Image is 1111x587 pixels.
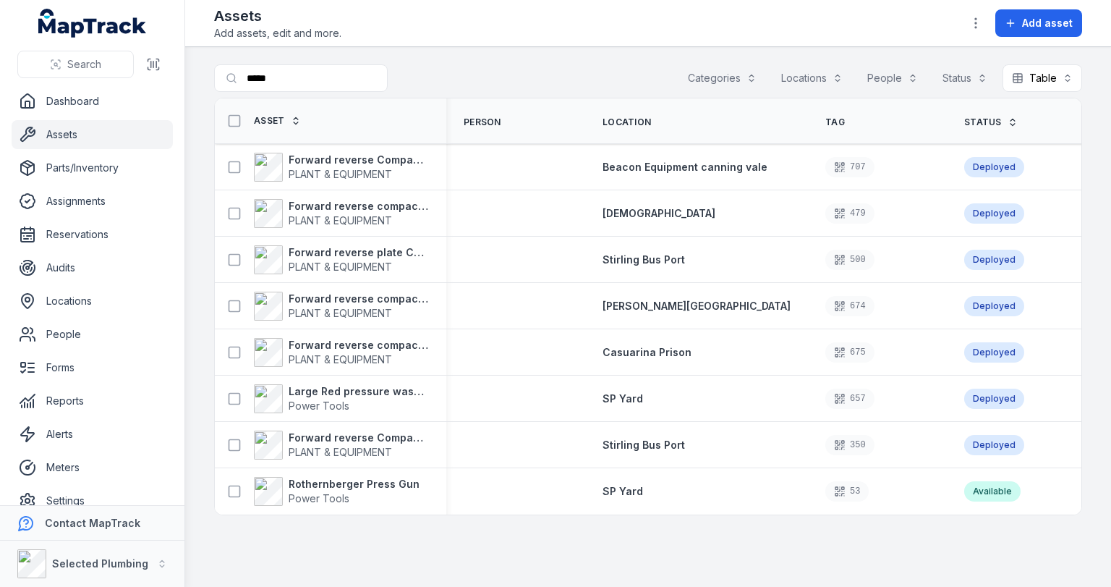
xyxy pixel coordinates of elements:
strong: Forward reverse compactor BPR455 Bomag 400kg [289,199,429,214]
span: PLANT & EQUIPMENT [289,168,392,180]
strong: Rothernberger Press Gun [289,477,420,491]
a: Forward reverse Compactor 100/80 Bomag 726kgPLANT & EQUIPMENT [254,431,429,460]
a: Forward reverse compactor CR8 [PERSON_NAME] 605kgPLANT & EQUIPMENT [254,338,429,367]
button: Search [17,51,134,78]
div: Deployed [964,342,1024,363]
a: SP Yard [603,392,643,406]
div: Deployed [964,157,1024,177]
a: Asset [254,115,301,127]
span: Stirling Bus Port [603,253,685,266]
div: Deployed [964,389,1024,409]
a: Beacon Equipment canning vale [603,160,767,174]
span: Power Tools [289,492,349,504]
div: 500 [825,250,874,270]
a: Alerts [12,420,173,449]
span: Status [964,117,1002,128]
a: Forms [12,353,173,382]
span: SP Yard [603,485,643,497]
span: Tag [825,117,845,128]
h2: Assets [214,6,341,26]
span: Location [603,117,651,128]
span: Search [67,57,101,72]
span: Power Tools [289,400,349,412]
strong: Forward reverse compactor CR8 [PERSON_NAME] 605kg [289,338,429,352]
div: Deployed [964,435,1024,455]
a: Parts/Inventory [12,153,173,182]
span: Beacon Equipment canning vale [603,161,767,173]
a: Rothernberger Press GunPower Tools [254,477,420,506]
div: Deployed [964,203,1024,224]
a: Stirling Bus Port [603,253,685,267]
button: Table [1003,64,1082,92]
strong: Forward reverse plate Compactor MVH308D Mikasa 361kg [289,245,429,260]
strong: Selected Plumbing [52,557,148,570]
a: SP Yard [603,484,643,499]
strong: Large Red pressure washer [289,384,429,399]
div: 350 [825,435,874,455]
span: PLANT & EQUIPMENT [289,261,392,273]
a: Casuarina Prison [603,345,691,360]
span: PLANT & EQUIPMENT [289,307,392,319]
button: People [858,64,927,92]
strong: Contact MapTrack [45,517,140,529]
a: Stirling Bus Port [603,438,685,452]
span: Casuarina Prison [603,346,691,358]
div: Available [964,481,1021,502]
div: 479 [825,203,874,224]
a: Meters [12,453,173,482]
a: Audits [12,253,173,282]
a: Forward reverse plate Compactor MVH308D Mikasa 361kgPLANT & EQUIPMENT [254,245,429,274]
a: Dashboard [12,87,173,116]
a: Locations [12,287,173,316]
button: Add asset [995,9,1082,37]
span: SP Yard [603,392,643,405]
a: Assignments [12,187,173,216]
a: [DEMOGRAPHIC_DATA] [603,206,715,221]
span: Add asset [1022,16,1073,30]
a: Reports [12,387,173,415]
a: Status [964,117,1018,128]
span: PLANT & EQUIPMENT [289,446,392,458]
strong: Forward reverse Compactor 100/80 Bomag 726kg [289,431,429,445]
a: Reservations [12,220,173,249]
span: Add assets, edit and more. [214,26,341,41]
div: Deployed [964,296,1024,316]
a: MapTrack [38,9,147,38]
div: 674 [825,296,874,316]
a: Forward reverse Compactor DPU110 [PERSON_NAME] 830kgPLANT & EQUIPMENT [254,153,429,182]
span: [PERSON_NAME][GEOGRAPHIC_DATA] [603,300,791,312]
span: Person [464,117,501,128]
span: PLANT & EQUIPMENT [289,214,392,227]
a: Settings [12,486,173,515]
span: Stirling Bus Port [603,439,685,451]
a: Forward reverse compactor 100/80 Bomag 726kgPLANT & EQUIPMENT [254,292,429,321]
div: 675 [825,342,874,363]
a: [PERSON_NAME][GEOGRAPHIC_DATA] [603,299,791,313]
div: 707 [825,157,874,177]
div: 53 [825,481,869,502]
span: Asset [254,115,285,127]
span: PLANT & EQUIPMENT [289,353,392,366]
div: Deployed [964,250,1024,270]
button: Status [933,64,997,92]
a: People [12,320,173,349]
strong: Forward reverse compactor 100/80 Bomag 726kg [289,292,429,306]
strong: Forward reverse Compactor DPU110 [PERSON_NAME] 830kg [289,153,429,167]
a: Assets [12,120,173,149]
span: [DEMOGRAPHIC_DATA] [603,207,715,219]
div: 657 [825,389,874,409]
a: Forward reverse compactor BPR455 Bomag 400kgPLANT & EQUIPMENT [254,199,429,228]
a: Large Red pressure washerPower Tools [254,384,429,413]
